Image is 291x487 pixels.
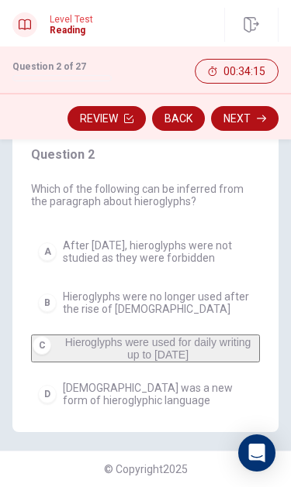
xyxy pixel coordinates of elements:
div: A [38,242,57,261]
h1: Question 2 of 27 [12,61,112,72]
button: Back [152,106,205,131]
span: After [DATE], hieroglyphs were not studied as they were forbidden [63,239,253,264]
button: D[DEMOGRAPHIC_DATA] was a new form of hieroglyphic language [31,375,260,413]
span: Hieroglyphs were used for daily writing up to [DATE] [65,336,251,361]
div: Open Intercom Messenger [238,434,275,472]
div: D [38,385,57,403]
div: C [33,336,51,355]
span: Level Test [50,14,93,25]
h4: Question 2 [31,146,260,164]
button: AAfter [DATE], hieroglyphs were not studied as they were forbidden [31,232,260,271]
button: CHieroglyphs were used for daily writing up to [DATE] [31,334,260,362]
span: © Copyright 2025 [104,460,188,478]
span: Which of the following can be inferred from the paragraph about hieroglyphs? [31,183,260,207]
h1: Reading [50,25,93,36]
span: 00:34:15 [223,62,265,81]
button: Next [211,106,279,131]
span: [DEMOGRAPHIC_DATA] was a new form of hieroglyphic language [63,382,253,406]
button: Review [68,106,146,131]
button: 00:34:15 [195,59,279,84]
button: BHieroglyphs were no longer used after the rise of [DEMOGRAPHIC_DATA] [31,283,260,322]
span: Hieroglyphs were no longer used after the rise of [DEMOGRAPHIC_DATA] [63,290,253,315]
div: B [38,293,57,312]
